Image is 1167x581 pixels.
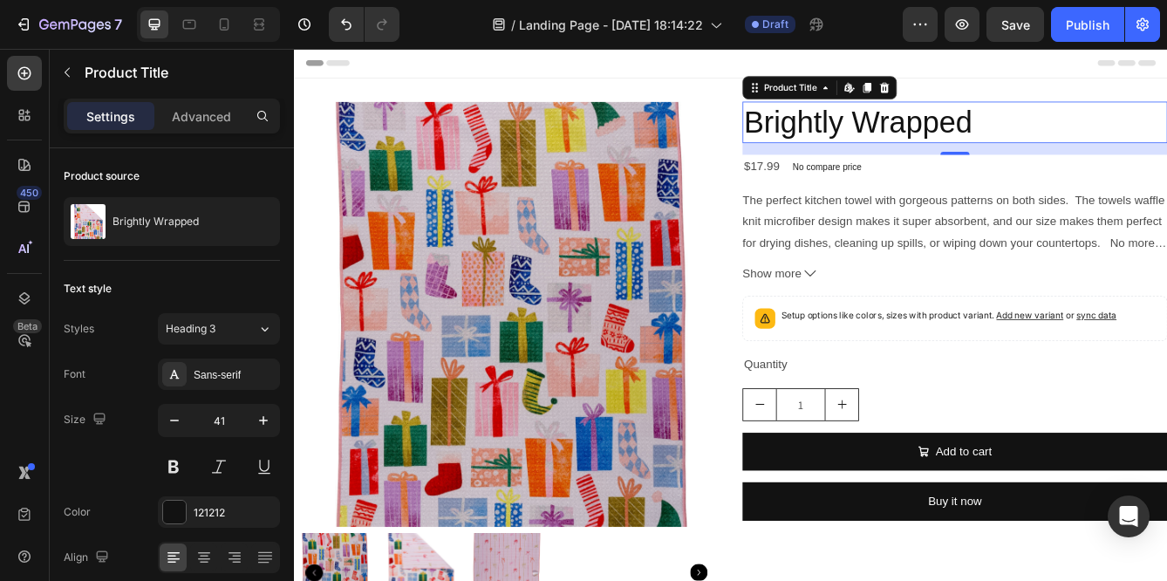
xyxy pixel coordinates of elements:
p: Product Title [85,62,273,83]
button: increment [637,408,676,446]
div: Publish [1066,16,1109,34]
button: decrement [538,408,577,446]
span: or [922,313,986,326]
p: Advanced [172,107,231,126]
img: product feature img [71,204,106,239]
div: Sans-serif [194,367,276,383]
div: Product source [64,168,140,184]
p: Settings [86,107,135,126]
div: Beta [13,319,42,333]
button: Save [986,7,1044,42]
h2: Brightly Wrapped [537,64,1047,113]
span: Heading 3 [166,321,215,337]
span: Draft [762,17,788,32]
button: Heading 3 [158,313,280,345]
div: Styles [64,321,94,337]
span: sync data [938,313,986,326]
button: Buy it now [537,520,1047,566]
div: Product Title [559,39,630,55]
span: / [511,16,515,34]
div: Text style [64,281,112,297]
p: Setup options like colors, sizes with product variant. [583,311,986,329]
input: quantity [577,408,637,446]
span: Show more [537,257,608,283]
button: Add to cart [537,461,1047,507]
p: Brightly Wrapped [113,215,199,228]
div: $17.99 [537,127,583,156]
p: 7 [114,14,122,35]
button: 7 [7,7,130,42]
span: Add new variant [842,313,922,326]
div: Open Intercom Messenger [1108,496,1150,537]
button: Show more [537,257,1047,283]
div: Quantity [537,365,1047,393]
span: Save [1001,17,1030,32]
div: Font [64,366,85,382]
div: 121212 [194,505,276,521]
div: Buy it now [760,530,824,556]
div: 450 [17,186,42,200]
div: Align [64,546,113,570]
div: Add to cart [768,471,836,496]
div: Color [64,504,91,520]
iframe: Design area [294,49,1167,581]
div: Undo/Redo [329,7,399,42]
p: No compare price [597,137,680,147]
div: Size [64,408,110,432]
button: Publish [1051,7,1124,42]
span: Landing Page - [DATE] 18:14:22 [519,16,703,34]
p: The perfect kitchen towel with gorgeous patterns on both sides. The towels waffle knit microfiber... [537,174,1043,290]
